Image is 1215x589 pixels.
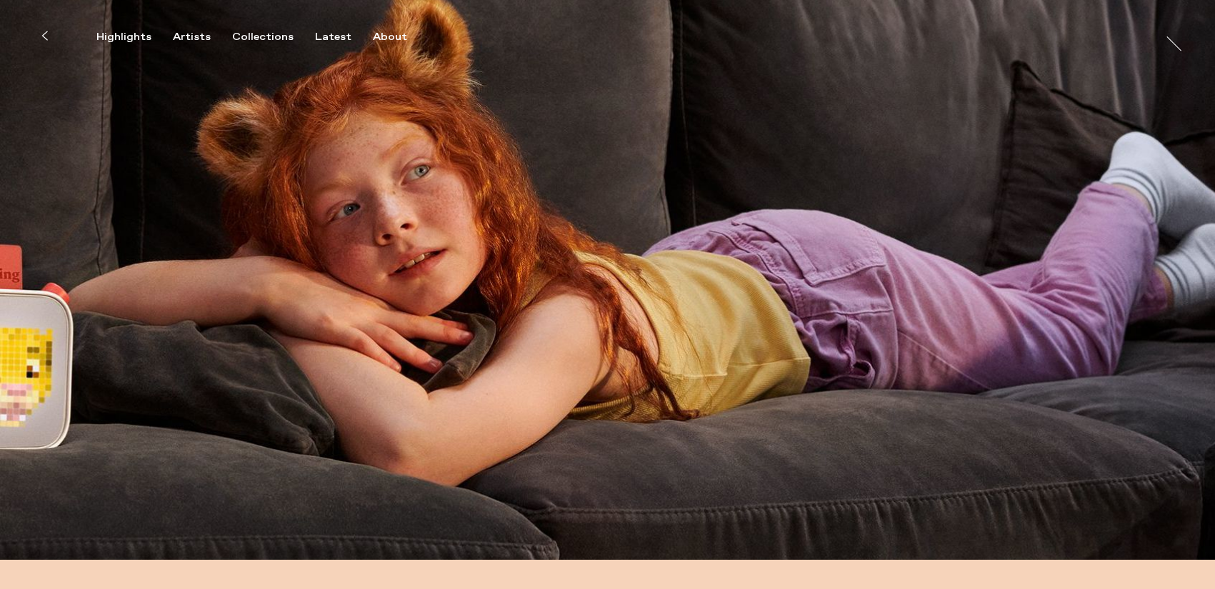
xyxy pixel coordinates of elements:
[315,31,351,44] div: Latest
[373,31,407,44] div: About
[173,31,232,44] button: Artists
[373,31,429,44] button: About
[173,31,211,44] div: Artists
[315,31,373,44] button: Latest
[232,31,294,44] div: Collections
[96,31,173,44] button: Highlights
[232,31,315,44] button: Collections
[96,31,151,44] div: Highlights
